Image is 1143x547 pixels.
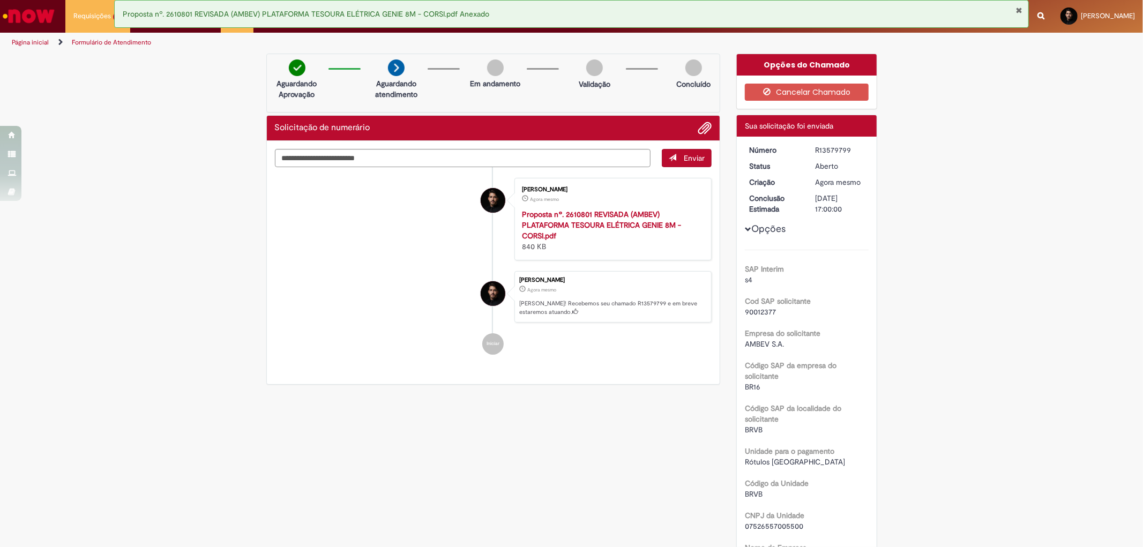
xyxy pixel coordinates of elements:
span: Agora mesmo [530,196,559,203]
span: BRVB [745,489,763,499]
ul: Histórico de tíquete [275,167,712,365]
div: Pedro Lucas Braga Gomes [481,281,505,306]
div: [PERSON_NAME] [522,186,700,193]
span: 90012377 [745,307,776,317]
p: Aguardando atendimento [370,78,422,100]
textarea: Digite sua mensagem aqui... [275,149,651,167]
img: img-circle-grey.png [685,59,702,76]
time: 30/09/2025 08:44:49 [527,287,556,293]
img: img-circle-grey.png [487,59,504,76]
img: img-circle-grey.png [586,59,603,76]
dt: Criação [741,177,807,188]
span: Enviar [684,153,705,163]
span: BRVB [745,425,763,434]
span: 07526557005500 [745,521,803,531]
span: s4 [745,275,752,284]
b: Código da Unidade [745,478,809,488]
img: arrow-next.png [388,59,405,76]
a: Página inicial [12,38,49,47]
div: Pedro Lucas Braga Gomes [481,188,505,213]
ul: Trilhas de página [8,33,754,53]
li: Pedro Lucas Braga Gomes [275,271,712,323]
p: Validação [579,79,610,89]
b: Cod SAP solicitante [745,296,811,306]
b: CNPJ da Unidade [745,511,804,520]
div: R13579799 [815,145,865,155]
div: 30/09/2025 08:44:49 [815,177,865,188]
p: Aguardando Aprovação [271,78,323,100]
a: Formulário de Atendimento [72,38,151,47]
button: Fechar Notificação [1016,6,1023,14]
p: Em andamento [470,78,520,89]
b: SAP Interim [745,264,784,274]
div: [PERSON_NAME] [519,277,706,283]
span: Agora mesmo [815,177,861,187]
span: Proposta nº. 2610801 REVISADA (AMBEV) PLATAFORMA TESOURA ELÉTRICA GENIE 8M - CORSI.pdf Anexado [123,9,489,19]
p: [PERSON_NAME]! Recebemos seu chamado R13579799 e em breve estaremos atuando. [519,299,706,316]
b: Unidade para o pagamento [745,446,834,456]
b: Código SAP da empresa do solicitante [745,361,836,381]
button: Cancelar Chamado [745,84,869,101]
h2: Solicitação de numerário Histórico de tíquete [275,123,370,133]
dt: Número [741,145,807,155]
button: Adicionar anexos [698,121,712,135]
div: Aberto [815,161,865,171]
span: [PERSON_NAME] [1081,11,1135,20]
dt: Conclusão Estimada [741,193,807,214]
time: 30/09/2025 08:44:41 [530,196,559,203]
dt: Status [741,161,807,171]
span: Rótulos [GEOGRAPHIC_DATA] [745,457,845,467]
span: 3 [113,12,122,21]
img: check-circle-green.png [289,59,305,76]
div: [DATE] 17:00:00 [815,193,865,214]
img: ServiceNow [1,5,56,27]
b: Código SAP da localidade do solicitante [745,403,841,424]
p: Concluído [676,79,711,89]
span: Agora mesmo [527,287,556,293]
div: Opções do Chamado [737,54,877,76]
span: BR16 [745,382,760,392]
span: AMBEV S.A. [745,339,784,349]
span: Requisições [73,11,111,21]
time: 30/09/2025 08:44:49 [815,177,861,187]
span: Sua solicitação foi enviada [745,121,833,131]
a: Proposta nº. 2610801 REVISADA (AMBEV) PLATAFORMA TESOURA ELÉTRICA GENIE 8M - CORSI.pdf [522,209,681,241]
b: Empresa do solicitante [745,328,820,338]
button: Enviar [662,149,712,167]
div: 840 KB [522,209,700,252]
